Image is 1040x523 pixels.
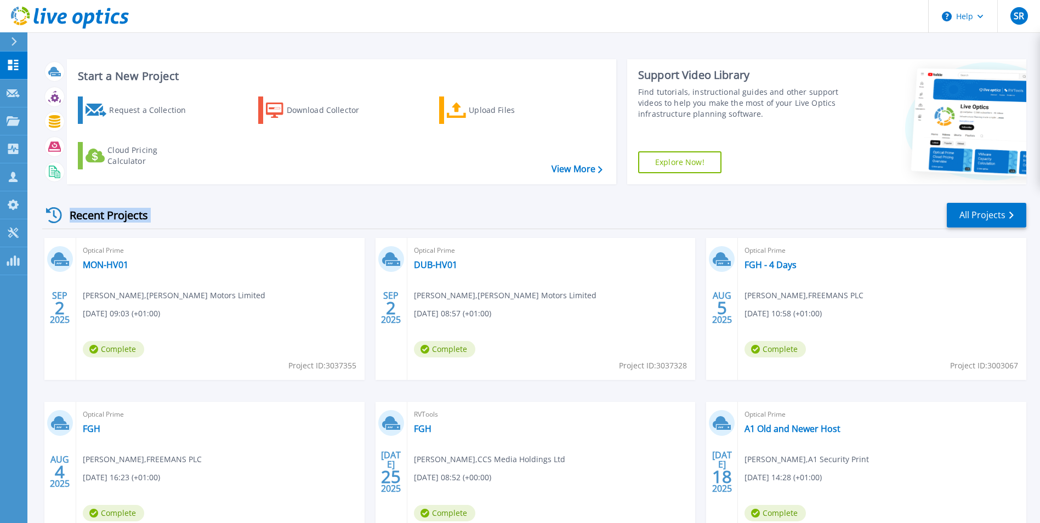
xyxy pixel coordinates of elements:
[83,408,358,420] span: Optical Prime
[55,467,65,476] span: 4
[638,151,721,173] a: Explore Now!
[42,202,163,229] div: Recent Projects
[78,96,200,124] a: Request a Collection
[414,471,491,484] span: [DATE] 08:52 (+00:00)
[83,471,160,484] span: [DATE] 16:23 (+01:00)
[745,245,1020,257] span: Optical Prime
[745,471,822,484] span: [DATE] 14:28 (+01:00)
[83,308,160,320] span: [DATE] 09:03 (+01:00)
[380,288,401,328] div: SEP 2025
[83,245,358,257] span: Optical Prime
[745,259,797,270] a: FGH - 4 Days
[439,96,561,124] a: Upload Files
[638,68,842,82] div: Support Video Library
[950,360,1018,372] span: Project ID: 3003067
[414,408,689,420] span: RVTools
[414,453,565,465] span: [PERSON_NAME] , CCS Media Holdings Ltd
[414,245,689,257] span: Optical Prime
[414,259,457,270] a: DUB-HV01
[55,303,65,312] span: 2
[619,360,687,372] span: Project ID: 3037328
[638,87,842,120] div: Find tutorials, instructional guides and other support videos to help you make the most of your L...
[381,472,401,481] span: 25
[386,303,396,312] span: 2
[83,423,100,434] a: FGH
[745,453,869,465] span: [PERSON_NAME] , A1 Security Print
[552,164,603,174] a: View More
[78,70,602,82] h3: Start a New Project
[414,505,475,521] span: Complete
[712,452,732,492] div: [DATE] 2025
[469,99,556,121] div: Upload Files
[712,288,732,328] div: AUG 2025
[49,452,70,492] div: AUG 2025
[380,452,401,492] div: [DATE] 2025
[745,423,840,434] a: A1 Old and Newer Host
[49,288,70,328] div: SEP 2025
[712,472,732,481] span: 18
[947,203,1026,228] a: All Projects
[258,96,380,124] a: Download Collector
[745,408,1020,420] span: Optical Prime
[83,259,128,270] a: MON-HV01
[414,341,475,357] span: Complete
[288,360,356,372] span: Project ID: 3037355
[414,308,491,320] span: [DATE] 08:57 (+01:00)
[414,289,596,302] span: [PERSON_NAME] , [PERSON_NAME] Motors Limited
[745,289,863,302] span: [PERSON_NAME] , FREEMANS PLC
[83,289,265,302] span: [PERSON_NAME] , [PERSON_NAME] Motors Limited
[78,142,200,169] a: Cloud Pricing Calculator
[83,505,144,521] span: Complete
[745,308,822,320] span: [DATE] 10:58 (+01:00)
[109,99,197,121] div: Request a Collection
[717,303,727,312] span: 5
[107,145,195,167] div: Cloud Pricing Calculator
[414,423,431,434] a: FGH
[745,341,806,357] span: Complete
[1014,12,1024,20] span: SR
[745,505,806,521] span: Complete
[83,341,144,357] span: Complete
[287,99,374,121] div: Download Collector
[83,453,202,465] span: [PERSON_NAME] , FREEMANS PLC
